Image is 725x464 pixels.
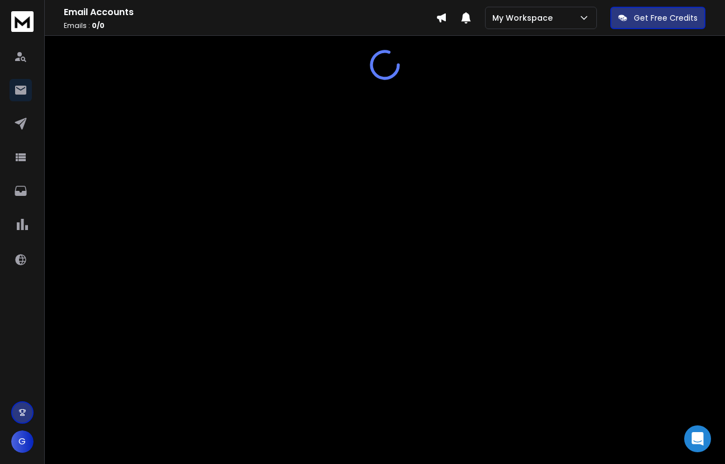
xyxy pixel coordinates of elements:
span: 0 / 0 [92,21,105,30]
img: logo [11,11,34,32]
button: Get Free Credits [610,7,705,29]
button: G [11,430,34,453]
p: My Workspace [492,12,557,24]
h1: Email Accounts [64,6,436,19]
p: Emails : [64,21,436,30]
p: Get Free Credits [634,12,698,24]
div: Open Intercom Messenger [684,425,711,452]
